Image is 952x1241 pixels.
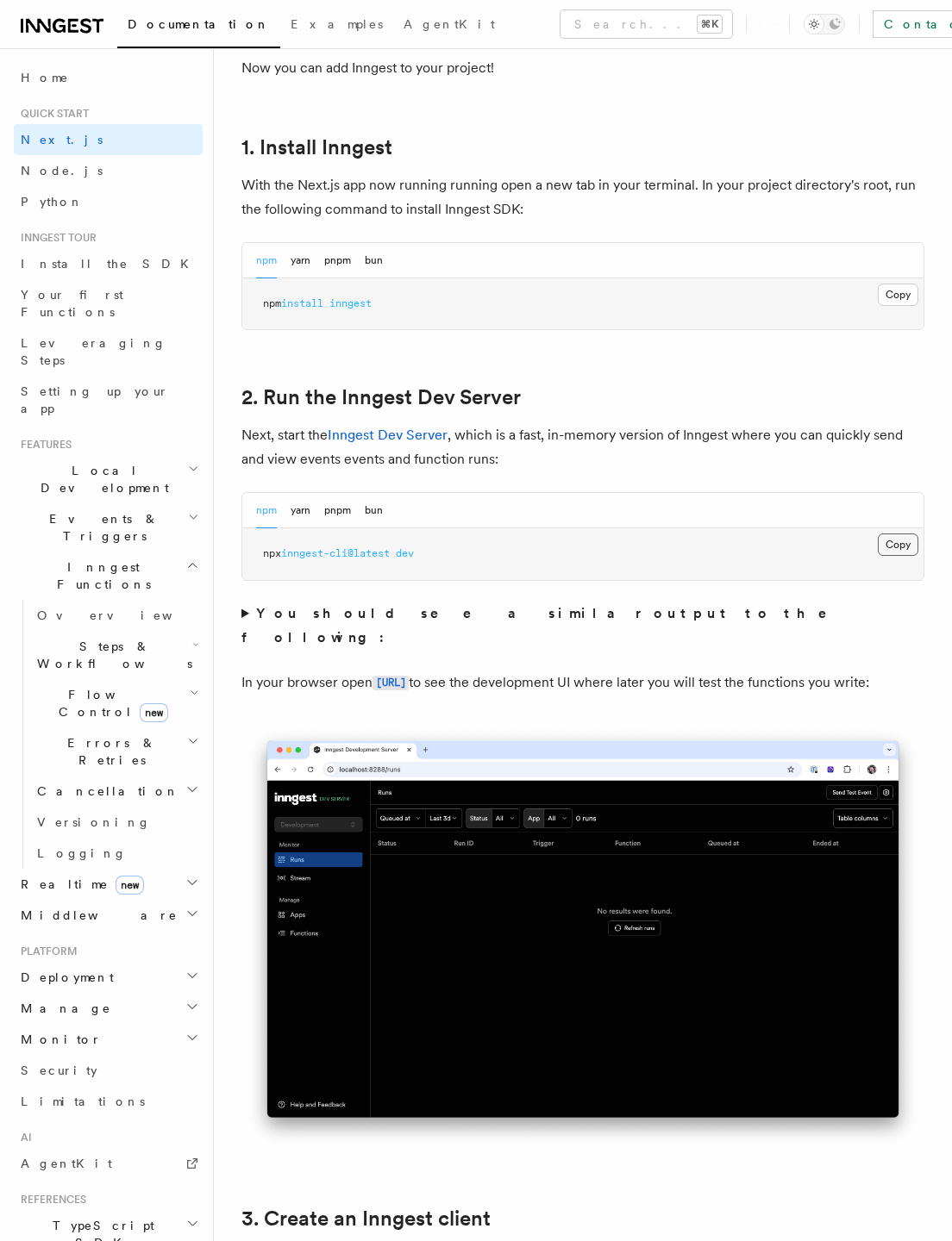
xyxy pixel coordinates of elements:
[373,674,409,690] a: [URL]
[21,1094,145,1108] span: Limitations
[30,727,203,776] button: Errors & Retries
[14,1024,203,1055] button: Monitor
[263,297,281,309] span: npm
[281,297,323,309] span: install
[365,243,383,278] button: bun
[329,297,372,309] span: inngest
[14,945,78,958] span: Platform
[281,547,390,559] span: inngest-cli@latest
[14,969,114,986] span: Deployment
[14,993,203,1024] button: Manage
[14,124,203,155] a: Next.js
[21,336,166,367] span: Leveraging Steps
[30,734,187,769] span: Errors & Retries
[561,10,732,38] button: Search...⌘K
[21,195,84,209] span: Python
[14,552,203,600] button: Inngest Functions
[241,385,521,409] a: 2. Run the Inngest Dev Server
[14,503,203,552] button: Events & Triggers
[291,243,310,278] button: yarn
[30,600,203,631] a: Overview
[14,510,188,545] span: Events & Triggers
[37,846,127,860] span: Logging
[291,493,310,528] button: yarn
[14,1131,32,1144] span: AI
[241,173,924,221] p: With the Next.js app now running running open a new tab in your terminal. In your project directo...
[324,243,351,278] button: pnpm
[30,776,203,807] button: Cancellation
[14,869,203,900] button: Realtimenew
[14,186,203,217] a: Python
[14,1031,102,1048] span: Monitor
[30,807,203,838] a: Versioning
[365,493,383,528] button: bun
[263,547,281,559] span: npx
[21,257,199,271] span: Install the SDK
[21,164,103,178] span: Node.js
[37,608,215,622] span: Overview
[30,638,192,672] span: Steps & Workflows
[14,876,144,893] span: Realtime
[140,703,168,722] span: new
[14,962,203,993] button: Deployment
[30,783,179,800] span: Cancellation
[241,723,924,1152] img: Inngest Dev Server's 'Runs' tab with no data
[14,107,89,121] span: Quick start
[21,384,169,415] span: Setting up your app
[393,5,505,47] a: AgentKit
[30,838,203,869] a: Logging
[21,133,103,147] span: Next.js
[241,602,924,650] summary: You should see a similar output to the following:
[14,1148,203,1179] a: AgentKit
[241,1207,491,1231] a: 3. Create an Inngest client
[14,155,203,186] a: Node.js
[241,670,924,695] p: In your browser open to see the development UI where later you will test the functions you write:
[30,679,203,727] button: Flow Controlnew
[14,1000,111,1017] span: Manage
[396,547,414,559] span: dev
[291,17,383,31] span: Examples
[241,135,392,159] a: 1. Install Inngest
[21,288,123,319] span: Your first Functions
[14,376,203,424] a: Setting up your app
[14,600,203,869] div: Inngest Functions
[21,69,69,86] span: Home
[14,462,188,496] span: Local Development
[14,279,203,327] a: Your first Functions
[14,62,203,93] a: Home
[30,631,203,679] button: Steps & Workflows
[21,1063,97,1077] span: Security
[21,1157,112,1170] span: AgentKit
[14,248,203,279] a: Install the SDK
[37,815,151,829] span: Versioning
[14,1193,86,1207] span: References
[14,907,178,924] span: Middleware
[256,243,277,278] button: npm
[280,5,393,47] a: Examples
[14,455,203,503] button: Local Development
[14,327,203,376] a: Leveraging Steps
[14,1086,203,1117] a: Limitations
[30,686,190,720] span: Flow Control
[698,16,722,33] kbd: ⌘K
[116,876,144,895] span: new
[373,676,409,690] code: [URL]
[128,17,270,31] span: Documentation
[324,493,351,528] button: pnpm
[14,438,72,452] span: Features
[14,1055,203,1086] a: Security
[328,427,448,443] a: Inngest Dev Server
[878,284,918,306] button: Copy
[404,17,495,31] span: AgentKit
[878,533,918,556] button: Copy
[256,493,277,528] button: npm
[241,605,851,645] strong: You should see a similar output to the following:
[117,5,280,48] a: Documentation
[241,423,924,471] p: Next, start the , which is a fast, in-memory version of Inngest where you can quickly send and vi...
[241,56,924,80] p: Now you can add Inngest to your project!
[804,14,845,34] button: Toggle dark mode
[14,900,203,931] button: Middleware
[14,558,186,593] span: Inngest Functions
[14,231,97,245] span: Inngest tour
